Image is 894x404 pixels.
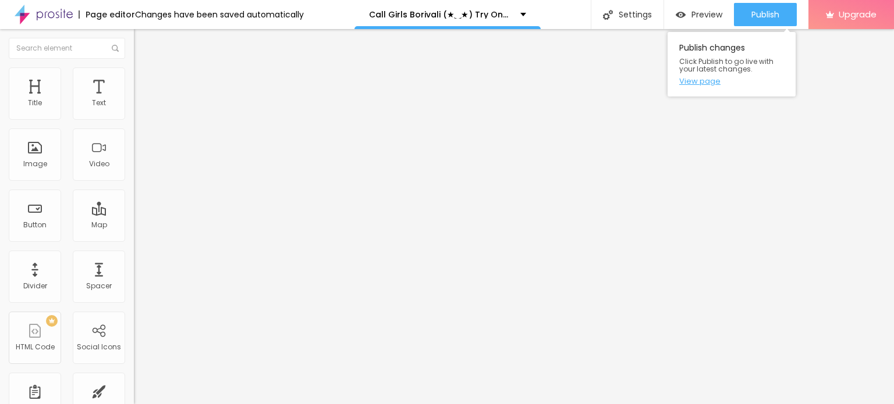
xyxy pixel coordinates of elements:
[77,343,121,351] div: Social Icons
[369,10,512,19] p: Call Girls Borivali (★‿★) Try One Of The our Best Russian Mumbai Escorts
[91,221,107,229] div: Map
[86,282,112,290] div: Spacer
[79,10,135,19] div: Page editor
[28,99,42,107] div: Title
[16,343,55,351] div: HTML Code
[839,9,877,19] span: Upgrade
[734,3,797,26] button: Publish
[135,10,304,19] div: Changes have been saved automatically
[112,45,119,52] img: Icone
[23,160,47,168] div: Image
[134,29,894,404] iframe: Editor
[23,282,47,290] div: Divider
[89,160,109,168] div: Video
[603,10,613,20] img: Icone
[23,221,47,229] div: Button
[668,32,796,96] div: Publish changes
[679,77,784,85] a: View page
[691,10,722,19] span: Preview
[664,3,734,26] button: Preview
[676,10,686,20] img: view-1.svg
[92,99,106,107] div: Text
[751,10,779,19] span: Publish
[9,38,125,59] input: Search element
[679,58,784,73] span: Click Publish to go live with your latest changes.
